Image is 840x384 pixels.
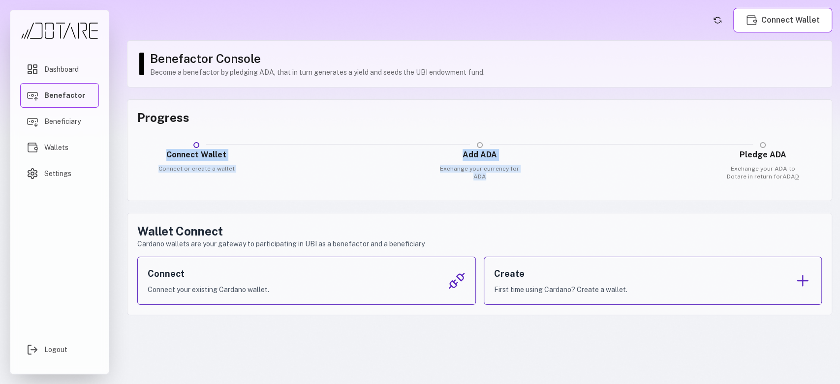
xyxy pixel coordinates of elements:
h3: Connect Wallet [154,149,239,161]
p: Connect your existing Cardano wallet. [148,285,269,295]
button: Refresh account status [710,12,725,28]
h3: Add ADA [437,149,522,161]
span: Wallets [44,143,68,152]
span: Settings [44,169,71,178]
p: Exchange your currency for ADA [437,165,522,180]
button: Connect Wallet [733,8,832,32]
span: Beneficiary [44,117,81,126]
h3: Pledge ADA [720,149,805,161]
p: Cardano wallets are your gateway to participating in UBI as a benefactor and a beneficiary [137,239,822,249]
span: Benefactor [44,90,85,100]
img: Wallets [746,14,757,26]
img: Beneficiary [27,116,38,127]
h1: Benefactor Console [150,51,822,66]
h3: Connect [148,267,269,281]
img: Wallets [27,142,38,153]
p: Exchange your ADA to Dotare in return for [720,165,805,180]
p: Connect or create a wallet [154,165,239,173]
span: ADA [782,173,799,180]
img: Benefactor [27,89,38,101]
span: D [795,173,799,180]
h3: Create [494,267,627,281]
span: Dashboard [44,64,79,74]
h2: Wallet Connect [137,223,822,239]
img: Create [794,272,811,290]
p: First time using Cardano? Create a wallet. [494,285,627,295]
h3: Progress [137,110,822,125]
p: Become a benefactor by pledging ADA, that in turn generates a yield and seeds the UBI endowment f... [150,67,822,77]
img: Dotare Logo [20,22,99,39]
span: Logout [44,345,67,354]
img: Connect [448,272,466,290]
